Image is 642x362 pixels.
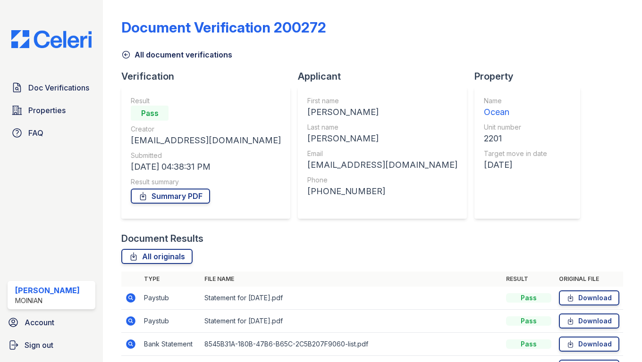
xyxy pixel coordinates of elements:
div: Pass [506,293,551,303]
img: CE_Logo_Blue-a8612792a0a2168367f1c8372b55b34899dd931a85d93a1a3d3e32e68fde9ad4.png [4,30,99,48]
div: Phone [307,175,457,185]
div: Submitted [131,151,281,160]
span: Sign out [25,339,53,351]
div: Last name [307,123,457,132]
th: File name [201,271,502,287]
span: Account [25,317,54,328]
th: Result [502,271,555,287]
div: Verification [121,70,298,83]
div: [PERSON_NAME] [307,106,457,119]
a: Download [559,290,619,305]
a: Sign out [4,336,99,354]
div: Document Verification 200272 [121,19,326,36]
a: Properties [8,101,95,120]
th: Type [140,271,201,287]
td: Statement for [DATE].pdf [201,287,502,310]
a: Summary PDF [131,189,210,204]
div: Creator [131,124,281,134]
div: 2201 [484,132,547,145]
td: 8545B31A-180B-47B6-B65C-2C5B207F9060-list.pdf [201,333,502,356]
td: Paystub [140,310,201,333]
a: All document verifications [121,49,232,60]
span: Doc Verifications [28,82,89,93]
div: Pass [506,316,551,326]
div: [EMAIL_ADDRESS][DOMAIN_NAME] [131,134,281,147]
div: Ocean [484,106,547,119]
a: Download [559,313,619,329]
div: [DATE] [484,158,547,172]
a: Account [4,313,99,332]
span: FAQ [28,127,43,139]
div: Unit number [484,123,547,132]
a: Name Ocean [484,96,547,119]
div: Target move in date [484,149,547,158]
div: Result summary [131,177,281,187]
div: First name [307,96,457,106]
a: Doc Verifications [8,78,95,97]
div: [PERSON_NAME] [15,285,80,296]
div: [PERSON_NAME] [307,132,457,145]
div: Moinian [15,296,80,305]
div: Pass [506,339,551,349]
td: Bank Statement [140,333,201,356]
div: [PHONE_NUMBER] [307,185,457,198]
div: [DATE] 04:38:31 PM [131,160,281,173]
div: Property [474,70,588,83]
div: [EMAIL_ADDRESS][DOMAIN_NAME] [307,158,457,172]
th: Original file [555,271,623,287]
div: Email [307,149,457,158]
td: Paystub [140,287,201,310]
div: Applicant [298,70,474,83]
span: Properties [28,105,66,116]
div: Result [131,96,281,106]
div: Name [484,96,547,106]
a: All originals [121,249,193,264]
div: Document Results [121,232,203,245]
a: FAQ [8,123,95,142]
div: Pass [131,106,169,121]
td: Statement for [DATE].pdf [201,310,502,333]
a: Download [559,337,619,352]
